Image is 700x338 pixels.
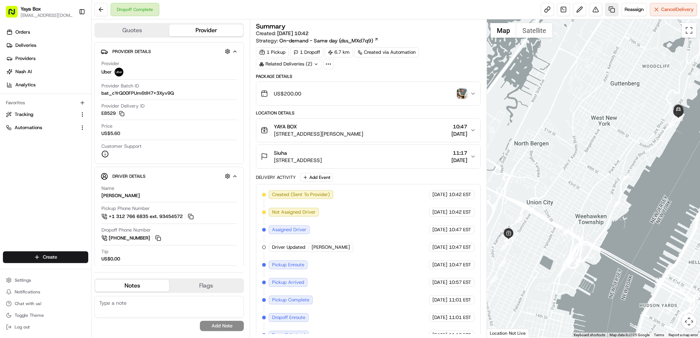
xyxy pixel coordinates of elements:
[256,74,481,79] div: Package Details
[272,314,305,321] span: Dropoff Enroute
[59,133,76,139] span: 8月14日
[256,119,480,142] button: YAYA BOX[STREET_ADDRESS][PERSON_NAME]10:47[DATE]
[489,328,513,338] img: Google
[6,124,77,131] a: Automations
[109,235,150,241] span: [PHONE_NUMBER]
[52,181,89,187] a: Powered byPylon
[562,228,570,236] div: 11
[101,227,151,233] span: Dropoff Phone Number
[101,90,174,97] span: bat_cYrQ00FPUm6tlH7x3Xyv9Q
[574,333,605,338] button: Keyboard shortcuts
[15,55,36,62] span: Providers
[15,301,41,307] span: Chat with us!
[7,29,133,41] p: Welcome 👋
[62,164,68,170] div: 💻
[15,324,30,330] span: Log out
[124,72,133,81] button: Start new chat
[101,256,120,262] div: US$0.00
[432,191,447,198] span: [DATE]
[487,328,529,338] div: Location Not Live
[274,157,322,164] span: [STREET_ADDRESS]
[95,25,169,36] button: Quotes
[3,322,88,332] button: Log out
[101,110,124,117] button: E8529
[274,90,301,97] span: US$200.00
[101,60,119,67] span: Provider
[650,3,697,16] button: CancelDelivery
[15,277,31,283] span: Settings
[7,7,22,22] img: Nash
[432,262,447,268] span: [DATE]
[101,185,114,192] span: Name
[625,6,644,13] span: Reassign
[101,103,145,109] span: Provider Delivery ID
[279,37,379,44] a: On-demand - Same day (dss_MXd7q9)
[451,130,467,138] span: [DATE]
[15,70,29,83] img: 30910f29-0c51-41c2-b588-b76a93e9f242-bb38531d-bb28-43ab-8a58-cd2199b04601
[669,333,698,337] a: Report a map error
[7,70,21,83] img: 1736555255976-a54dd68f-1ca7-489b-9aae-adbdc363a1c4
[449,279,471,286] span: 10:57 EST
[69,164,118,171] span: API Documentation
[354,47,419,57] a: Created via Automation
[3,275,88,285] button: Settings
[432,279,447,286] span: [DATE]
[101,234,162,242] a: [PHONE_NUMBER]
[432,209,447,215] span: [DATE]
[682,314,696,329] button: Map camera controls
[95,280,169,292] button: Notes
[59,161,120,174] a: 💻API Documentation
[65,113,82,119] span: 8月15日
[457,89,467,99] img: photo_proof_of_delivery image
[3,109,88,120] button: Tracking
[610,333,649,337] span: Map data ©2025 Google
[15,114,21,120] img: 1736555255976-a54dd68f-1ca7-489b-9aae-adbdc363a1c4
[101,192,140,199] div: [PERSON_NAME]
[3,122,88,134] button: Automations
[101,213,195,221] a: +1 312 766 6835 ext. 93454572
[516,23,552,38] button: Show satellite imagery
[3,287,88,297] button: Notifications
[3,79,91,91] a: Analytics
[7,95,49,101] div: Past conversations
[15,68,32,75] span: Nash AI
[3,3,76,20] button: Yaya Box[EMAIL_ADDRESS][DOMAIN_NAME]
[491,23,516,38] button: Show street map
[489,275,498,283] div: 4
[101,130,120,137] span: US$5.60
[272,262,304,268] span: Pickup Enroute
[15,134,21,139] img: 1736555255976-a54dd68f-1ca7-489b-9aae-adbdc363a1c4
[21,5,41,12] button: Yaya Box
[21,12,73,18] button: [EMAIL_ADDRESS][DOMAIN_NAME]
[256,59,322,69] div: Related Deliveries (2)
[61,113,63,119] span: •
[101,143,142,150] span: Customer Support
[272,279,304,286] span: Pickup Arrived
[256,47,289,57] div: 1 Pickup
[23,113,59,119] span: [PERSON_NAME]
[256,23,286,30] h3: Summary
[449,297,471,303] span: 11:01 EST
[272,209,316,215] span: Not Assigned Driver
[432,314,447,321] span: [DATE]
[73,181,89,187] span: Pylon
[101,205,150,212] span: Pickup Phone Number
[7,106,19,118] img: Joseph V.
[300,173,333,182] button: Add Event
[272,226,306,233] span: Assigned Driver
[33,70,120,77] div: Start new chat
[3,298,88,309] button: Chat with us!
[312,244,350,251] span: [PERSON_NAME]
[661,6,694,13] span: Cancel Delivery
[101,170,238,182] button: Driver Details
[6,111,77,118] a: Tracking
[112,49,151,55] span: Provider Details
[101,83,139,89] span: Provider Batch ID
[290,47,323,57] div: 1 Dropoff
[451,149,467,157] span: 11:17
[272,191,330,198] span: Created (Sent To Provider)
